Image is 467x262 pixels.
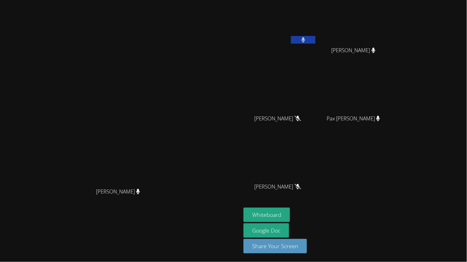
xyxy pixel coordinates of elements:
[255,182,301,191] span: [PERSON_NAME]
[244,239,307,253] button: Share Your Screen
[332,46,376,55] span: [PERSON_NAME]
[96,187,140,196] span: [PERSON_NAME]
[244,223,289,238] a: Google Doc
[327,114,380,123] span: Pax [PERSON_NAME]
[244,208,290,222] button: Whiteboard
[255,114,301,123] span: [PERSON_NAME]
